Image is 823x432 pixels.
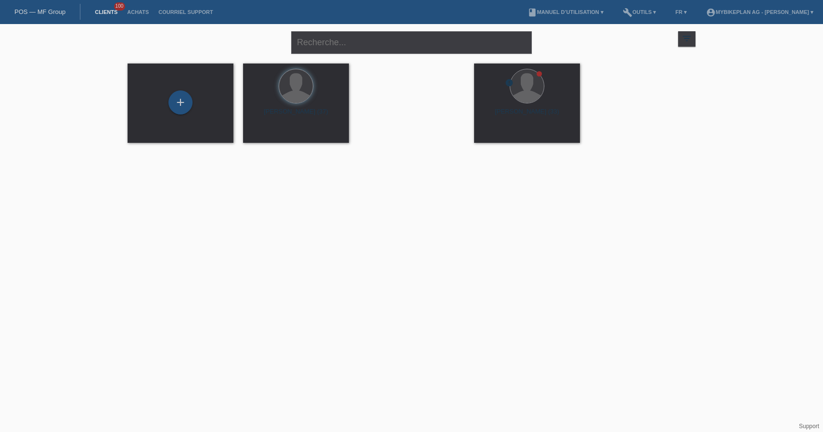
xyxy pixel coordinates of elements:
[389,78,398,89] div: Non confirmé, en cours
[482,108,572,123] div: [PERSON_NAME] (33)
[706,8,716,17] i: account_circle
[366,108,457,123] div: [PERSON_NAME] (38)
[389,78,398,87] i: error
[618,9,661,15] a: buildOutils ▾
[505,78,514,89] div: Non confirmé, en cours
[505,78,514,87] i: error
[527,8,537,17] i: book
[122,9,154,15] a: Achats
[154,9,218,15] a: Courriel Support
[799,423,819,430] a: Support
[682,33,692,44] i: filter_list
[523,9,608,15] a: bookManuel d’utilisation ▾
[114,2,126,11] span: 100
[251,108,341,123] div: [PERSON_NAME] (37)
[623,8,632,17] i: build
[701,9,818,15] a: account_circleMybikeplan AG - [PERSON_NAME] ▾
[670,9,692,15] a: FR ▾
[169,94,192,111] div: Enregistrer le client
[14,8,65,15] a: POS — MF Group
[90,9,122,15] a: Clients
[291,31,532,54] input: Recherche...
